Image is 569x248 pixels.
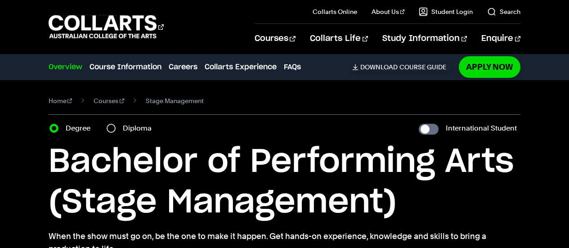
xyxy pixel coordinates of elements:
a: DownloadCourse Guide [352,63,453,71]
label: Degree [66,122,96,135]
a: Home [49,95,72,107]
a: About Us [372,7,405,16]
a: Collarts Online [313,7,357,16]
a: Student Login [419,7,473,16]
a: Courses [255,24,296,54]
a: Careers [169,62,197,72]
a: Collarts Experience [205,62,277,72]
span: Stage Management [146,95,204,107]
a: Enquire [481,24,520,54]
a: Collarts Life [310,24,368,54]
div: Go to homepage [49,14,164,40]
a: Courses [94,95,124,107]
a: Search [487,7,520,16]
a: FAQs [284,62,301,72]
a: Study Information [382,24,467,54]
a: Overview [49,62,82,72]
label: International Student [446,122,517,135]
a: Course Information [90,62,161,72]
h1: Bachelor of Performing Arts (Stage Management) [49,142,521,223]
span: Download [360,63,398,71]
label: Diploma [123,122,157,135]
a: Apply Now [459,56,520,77]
